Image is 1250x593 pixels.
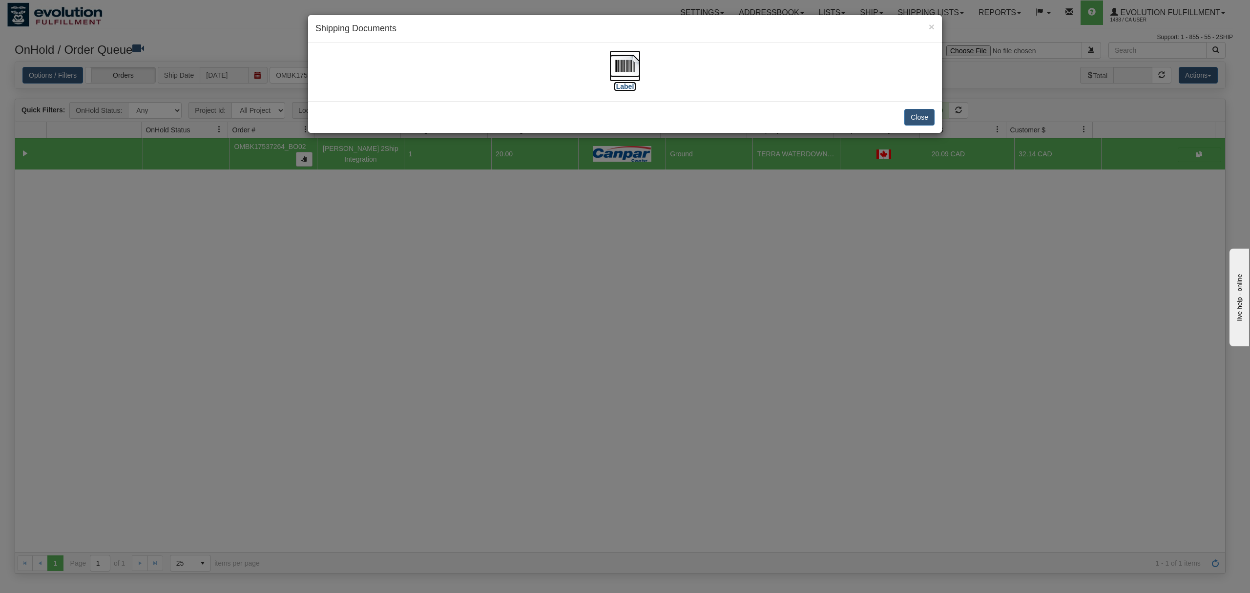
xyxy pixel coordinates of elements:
label: [Label] [614,82,636,91]
img: barcode.jpg [609,50,641,82]
a: [Label] [609,61,641,90]
button: Close [904,109,935,126]
div: live help - online [7,8,90,16]
iframe: chat widget [1228,247,1249,346]
button: Close [929,21,935,32]
span: × [929,21,935,32]
h4: Shipping Documents [315,22,935,35]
